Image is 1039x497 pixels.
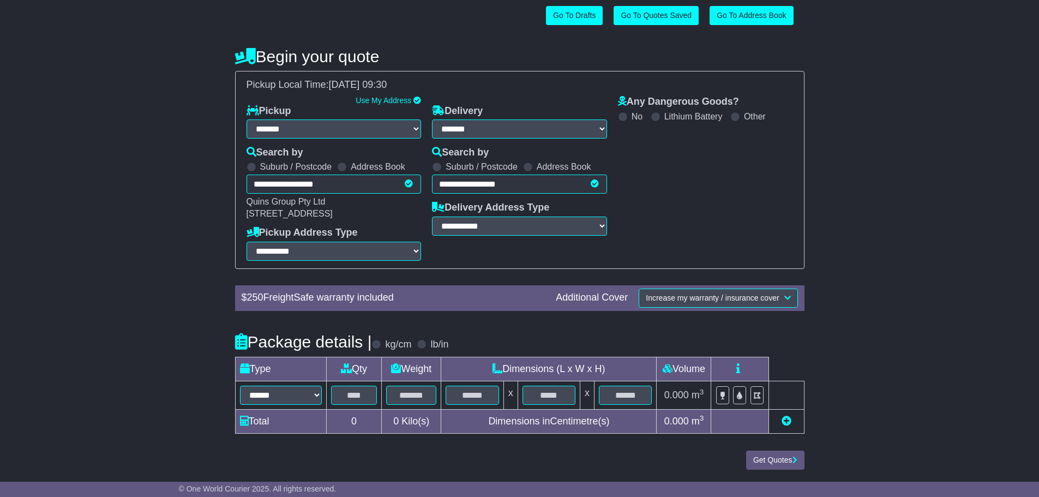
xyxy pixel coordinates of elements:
div: Additional Cover [550,292,633,304]
td: x [503,381,518,409]
label: Suburb / Postcode [260,161,332,172]
label: Suburb / Postcode [446,161,518,172]
span: 0.000 [664,390,689,400]
label: Pickup [247,105,291,117]
span: © One World Courier 2025. All rights reserved. [179,484,337,493]
td: Kilo(s) [382,409,441,433]
label: Delivery [432,105,483,117]
div: $ FreightSafe warranty included [236,292,551,304]
label: kg/cm [385,339,411,351]
td: x [580,381,594,409]
span: [STREET_ADDRESS] [247,209,333,218]
label: Delivery Address Type [432,202,549,214]
label: Lithium Battery [664,111,723,122]
a: Go To Quotes Saved [614,6,699,25]
label: lb/in [430,339,448,351]
a: Go To Address Book [710,6,793,25]
sup: 3 [700,414,704,422]
button: Increase my warranty / insurance cover [639,289,797,308]
td: Total [235,409,326,433]
label: Search by [247,147,303,159]
button: Get Quotes [746,451,804,470]
td: Weight [382,357,441,381]
div: Pickup Local Time: [241,79,798,91]
span: 0 [393,416,399,427]
label: Address Book [537,161,591,172]
a: Use My Address [356,96,411,105]
td: Type [235,357,326,381]
td: Volume [657,357,711,381]
label: Any Dangerous Goods? [618,96,739,108]
span: Increase my warranty / insurance cover [646,294,779,302]
label: Search by [432,147,489,159]
span: [DATE] 09:30 [329,79,387,90]
a: Go To Drafts [546,6,603,25]
h4: Begin your quote [235,47,804,65]
span: Quins Group Pty Ltd [247,197,326,206]
td: 0 [326,409,382,433]
label: Address Book [351,161,405,172]
sup: 3 [700,388,704,396]
label: Pickup Address Type [247,227,358,239]
label: Other [744,111,766,122]
h4: Package details | [235,333,372,351]
span: m [692,390,704,400]
a: Add new item [782,416,791,427]
span: m [692,416,704,427]
span: 250 [247,292,263,303]
td: Dimensions in Centimetre(s) [441,409,657,433]
td: Dimensions (L x W x H) [441,357,657,381]
label: No [632,111,642,122]
span: 0.000 [664,416,689,427]
td: Qty [326,357,382,381]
